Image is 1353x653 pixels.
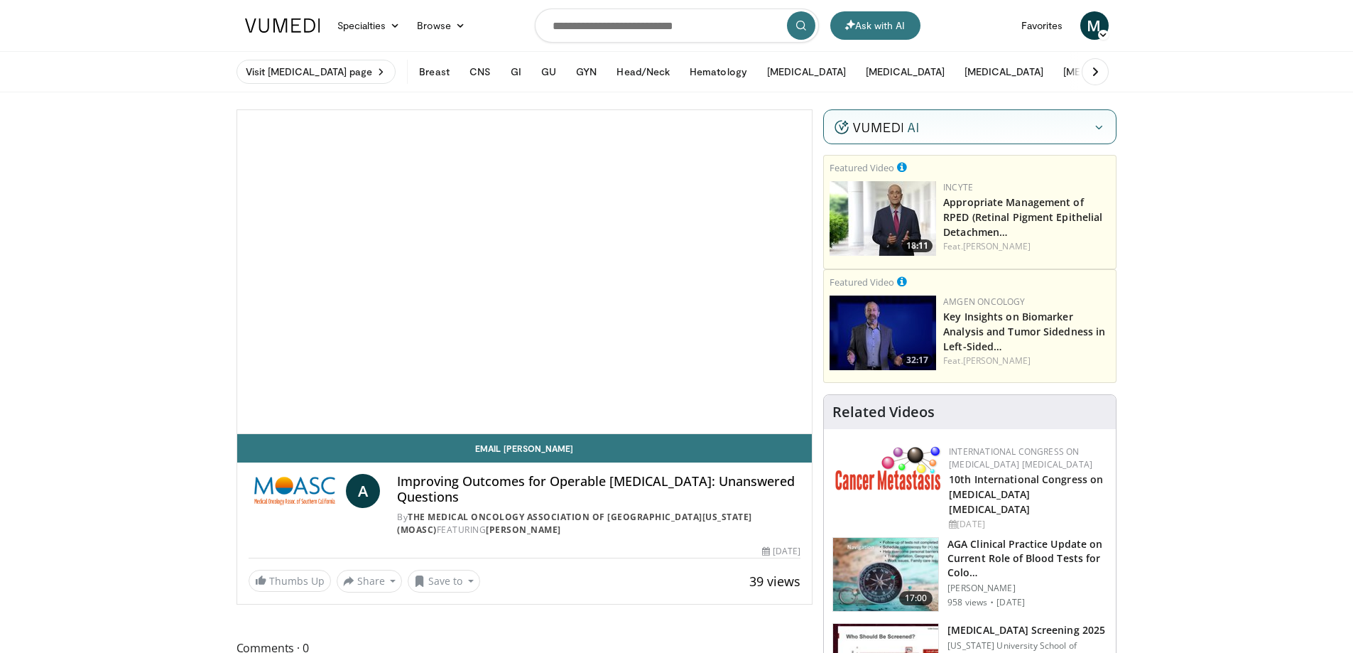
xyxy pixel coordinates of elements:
[963,240,1031,252] a: [PERSON_NAME]
[237,60,396,84] a: Visit [MEDICAL_DATA] page
[830,11,920,40] button: Ask with AI
[245,18,320,33] img: VuMedi Logo
[535,9,819,43] input: Search topics, interventions
[902,354,933,367] span: 32:17
[830,181,936,256] a: 18:11
[749,573,800,590] span: 39 views
[237,110,813,434] video-js: Video Player
[762,545,800,558] div: [DATE]
[533,58,565,86] button: GU
[947,623,1107,637] h3: [MEDICAL_DATA] Screening 2025
[408,570,480,593] button: Save to
[1055,58,1151,86] button: [MEDICAL_DATA]
[397,511,752,536] a: The Medical Oncology Association of [GEOGRAPHIC_DATA][US_STATE] (MOASC)
[943,195,1102,239] a: Appropriate Management of RPED (Retinal Pigment Epithelial Detachmen…
[608,58,678,86] button: Head/Neck
[902,239,933,252] span: 18:11
[947,583,1107,594] p: [PERSON_NAME]
[943,240,1110,253] div: Feat.
[835,120,918,134] img: vumedi-ai-logo.v2.svg
[832,537,1107,612] a: 17:00 AGA Clinical Practice Update on Current Role of Blood Tests for Colo… [PERSON_NAME] 958 vie...
[397,474,800,504] h4: Improving Outcomes for Operable [MEDICAL_DATA]: Unanswered Questions
[835,446,942,490] img: 6ff8bc22-9509-4454-a4f8-ac79dd3b8976.png.150x105_q85_autocrop_double_scale_upscale_version-0.2.png
[567,58,605,86] button: GYN
[408,11,474,40] a: Browse
[857,58,953,86] button: [MEDICAL_DATA]
[943,296,1025,308] a: Amgen Oncology
[899,591,933,605] span: 17:00
[249,474,341,508] img: The Medical Oncology Association of Southern California (MOASC)
[949,446,1092,470] a: International Congress on [MEDICAL_DATA] [MEDICAL_DATA]
[943,181,973,193] a: Incyte
[963,355,1031,367] a: [PERSON_NAME]
[996,597,1025,608] p: [DATE]
[759,58,854,86] button: [MEDICAL_DATA]
[947,597,987,608] p: 958 views
[1013,11,1072,40] a: Favorites
[830,161,894,174] small: Featured Video
[832,404,935,421] h4: Related Videos
[502,58,530,86] button: GI
[947,537,1107,580] h3: AGA Clinical Practice Update on Current Role of Blood Tests for Colo…
[949,473,1103,516] a: 10th International Congress on [MEDICAL_DATA] [MEDICAL_DATA]
[830,181,936,256] img: dfb61434-267d-484a-acce-b5dc2d5ee040.150x105_q85_crop-smart_upscale.jpg
[1080,11,1109,40] a: M
[833,538,938,612] img: 9319a17c-ea45-4555-a2c0-30ea7aed39c4.150x105_q85_crop-smart_upscale.jpg
[397,511,800,536] div: By FEATURING
[237,434,813,463] a: Email [PERSON_NAME]
[990,597,994,608] div: ·
[943,355,1110,367] div: Feat.
[461,58,499,86] button: CNS
[830,296,936,370] img: 5ecd434b-3529-46b9-a096-7519503420a4.png.150x105_q85_crop-smart_upscale.jpg
[830,276,894,288] small: Featured Video
[411,58,457,86] button: Breast
[337,570,403,593] button: Share
[486,524,561,536] a: [PERSON_NAME]
[949,518,1104,531] div: [DATE]
[346,474,380,508] a: A
[329,11,409,40] a: Specialties
[249,570,331,592] a: Thumbs Up
[943,310,1105,353] a: Key Insights on Biomarker Analysis and Tumor Sidedness in Left-Sided…
[830,296,936,370] a: 32:17
[956,58,1052,86] button: [MEDICAL_DATA]
[681,58,756,86] button: Hematology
